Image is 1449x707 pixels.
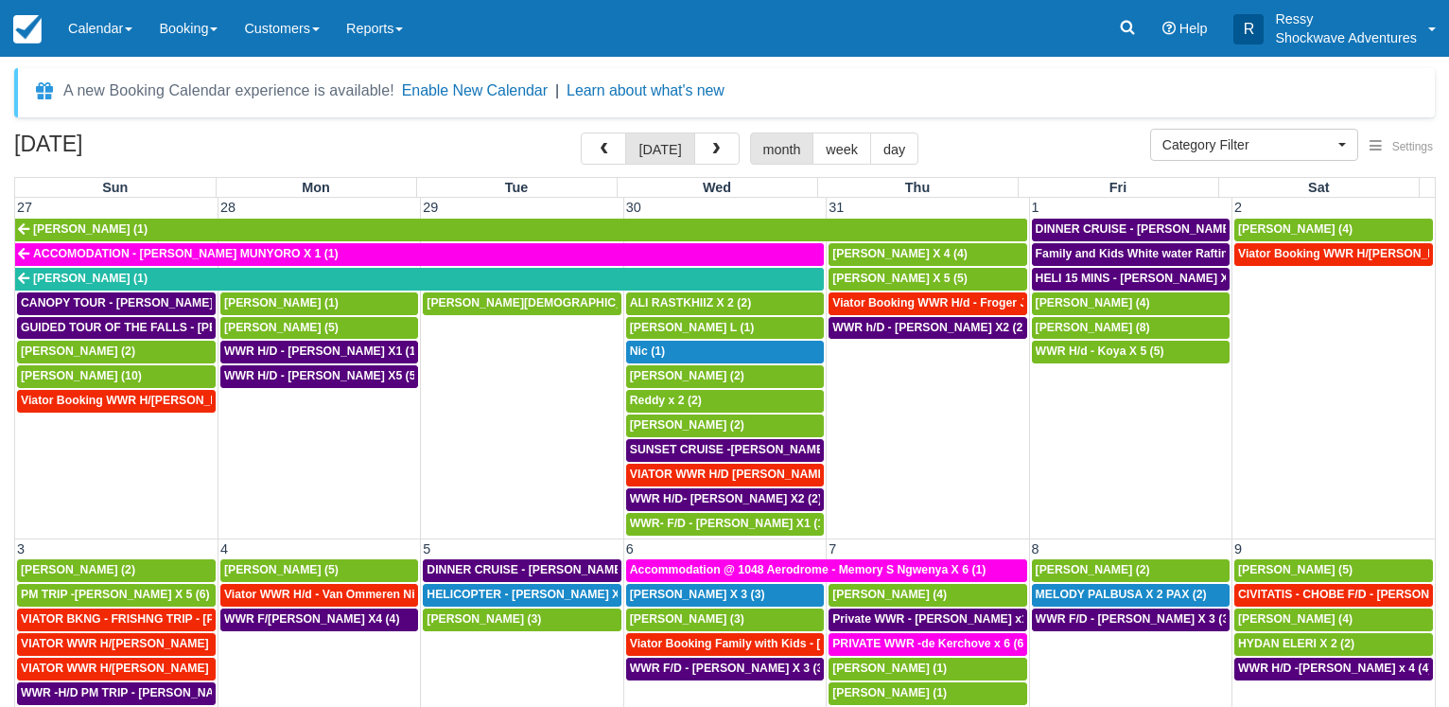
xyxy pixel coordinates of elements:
[630,345,665,358] span: Nic (1)
[829,243,1026,266] a: [PERSON_NAME] X 4 (4)
[1032,559,1230,582] a: [PERSON_NAME] (2)
[15,219,1027,241] a: [PERSON_NAME] (1)
[1234,559,1433,582] a: [PERSON_NAME] (5)
[630,443,863,456] span: SUNSET CRUISE -[PERSON_NAME] X2 (2)
[626,292,824,315] a: ALI RASTKHIIZ X 2 (2)
[832,296,1088,309] span: Viator Booking WWR H/d - Froger Julien X1 (1)
[33,222,148,236] span: [PERSON_NAME] (1)
[829,682,1026,705] a: [PERSON_NAME] (1)
[1150,129,1358,161] button: Category Filter
[626,584,824,607] a: [PERSON_NAME] X 3 (3)
[427,296,673,309] span: [PERSON_NAME][DEMOGRAPHIC_DATA] (6)
[102,180,128,195] span: Sun
[33,247,339,260] span: ACCOMODATION - [PERSON_NAME] MUNYORO X 1 (1)
[17,633,216,656] a: VIATOR WWR H/[PERSON_NAME] 2 (2)
[17,584,216,607] a: PM TRIP -[PERSON_NAME] X 5 (6)
[220,292,418,315] a: [PERSON_NAME] (1)
[1032,243,1230,266] a: Family and Kids White water Rafting - [PERSON_NAME] X4 (4)
[630,369,744,382] span: [PERSON_NAME] (2)
[13,15,42,44] img: checkfront-main-nav-mini-logo.png
[555,82,559,98] span: |
[21,686,271,699] span: WWR -H/D PM TRIP - [PERSON_NAME] X5 (5)
[224,321,339,334] span: [PERSON_NAME] (5)
[630,517,828,530] span: WWR- F/D - [PERSON_NAME] X1 (1)
[1162,135,1334,154] span: Category Filter
[1036,588,1207,601] span: MELODY PALBUSA X 2 PAX (2)
[624,541,636,557] span: 6
[423,609,620,631] a: [PERSON_NAME] (3)
[626,365,824,388] a: [PERSON_NAME] (2)
[1109,180,1126,195] span: Fri
[626,317,824,340] a: [PERSON_NAME] L (1)
[626,513,824,536] a: WWR- F/D - [PERSON_NAME] X1 (1)
[1234,584,1433,607] a: CIVITATIS - CHOBE F/D - [PERSON_NAME] X 2 (3)
[630,662,828,675] span: WWR F/D - [PERSON_NAME] X 3 (3)
[905,180,930,195] span: Thu
[224,345,420,358] span: WWR H/D - [PERSON_NAME] X1 (1)
[624,200,643,215] span: 30
[832,321,1026,334] span: WWR h/D - [PERSON_NAME] X2 (2)
[832,662,947,675] span: [PERSON_NAME] (1)
[626,390,824,413] a: Reddy x 2 (2)
[1232,200,1244,215] span: 2
[21,563,135,576] span: [PERSON_NAME] (2)
[21,321,332,334] span: GUIDED TOUR OF THE FALLS - [PERSON_NAME] X 5 (5)
[1030,541,1041,557] span: 8
[423,559,620,582] a: DINNER CRUISE - [PERSON_NAME] X3 (3)
[1238,662,1432,675] span: WWR H/D -[PERSON_NAME] x 4 (4)
[427,563,660,576] span: DINNER CRUISE - [PERSON_NAME] X3 (3)
[1232,541,1244,557] span: 9
[703,180,731,195] span: Wed
[1358,133,1444,161] button: Settings
[626,658,824,680] a: WWR F/D - [PERSON_NAME] X 3 (3)
[14,133,253,168] h2: [DATE]
[63,80,394,102] div: A new Booking Calendar experience is available!
[626,415,824,437] a: [PERSON_NAME] (2)
[832,588,947,601] span: [PERSON_NAME] (4)
[402,81,548,100] button: Enable New Calendar
[21,394,490,407] span: Viator Booking WWR H/[PERSON_NAME] [PERSON_NAME][GEOGRAPHIC_DATA] (1)
[423,292,620,315] a: [PERSON_NAME][DEMOGRAPHIC_DATA] (6)
[1036,563,1150,576] span: [PERSON_NAME] (2)
[626,488,824,511] a: WWR H/D- [PERSON_NAME] X2 (2)
[630,321,755,334] span: [PERSON_NAME] L (1)
[1392,140,1433,153] span: Settings
[21,345,135,358] span: [PERSON_NAME] (2)
[1234,609,1433,631] a: [PERSON_NAME] (4)
[829,292,1026,315] a: Viator Booking WWR H/d - Froger Julien X1 (1)
[21,296,248,309] span: CANOPY TOUR - [PERSON_NAME] X5 (5)
[17,292,216,315] a: CANOPY TOUR - [PERSON_NAME] X5 (5)
[1036,345,1164,358] span: WWR H/d - Koya X 5 (5)
[218,200,237,215] span: 28
[427,588,646,601] span: HELICOPTER - [PERSON_NAME] X 3 (3)
[630,394,702,407] span: Reddy x 2 (2)
[626,341,824,363] a: Nic (1)
[15,541,26,557] span: 3
[17,365,216,388] a: [PERSON_NAME] (10)
[224,369,420,382] span: WWR H/D - [PERSON_NAME] X5 (5)
[1036,247,1378,260] span: Family and Kids White water Rafting - [PERSON_NAME] X4 (4)
[1036,222,1269,236] span: DINNER CRUISE - [PERSON_NAME] X4 (4)
[625,133,694,165] button: [DATE]
[829,584,1026,607] a: [PERSON_NAME] (4)
[1233,14,1264,44] div: R
[224,296,339,309] span: [PERSON_NAME] (1)
[505,180,529,195] span: Tue
[1179,21,1208,36] span: Help
[630,563,986,576] span: Accommodation @ 1048 Aerodrome - Memory S Ngwenya X 6 (1)
[224,612,400,626] span: WWR F/[PERSON_NAME] X4 (4)
[1234,219,1433,241] a: [PERSON_NAME] (4)
[1234,633,1433,656] a: HYDAN ELERI X 2 (2)
[626,439,824,462] a: SUNSET CRUISE -[PERSON_NAME] X2 (2)
[21,612,338,626] span: VIATOR BKNG - FRISHNG TRIP - [PERSON_NAME] X 5 (4)
[1032,268,1230,291] a: HELI 15 MINS - [PERSON_NAME] X4 (4)
[630,492,822,505] span: WWR H/D- [PERSON_NAME] X2 (2)
[630,468,856,481] span: VIATOR WWR H/D [PERSON_NAME] 4 (4)
[17,682,216,705] a: WWR -H/D PM TRIP - [PERSON_NAME] X5 (5)
[1032,292,1230,315] a: [PERSON_NAME] (4)
[829,268,1026,291] a: [PERSON_NAME] X 5 (5)
[33,272,148,285] span: [PERSON_NAME] (1)
[630,296,751,309] span: ALI RASTKHIIZ X 2 (2)
[21,637,236,650] span: VIATOR WWR H/[PERSON_NAME] 2 (2)
[218,541,230,557] span: 4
